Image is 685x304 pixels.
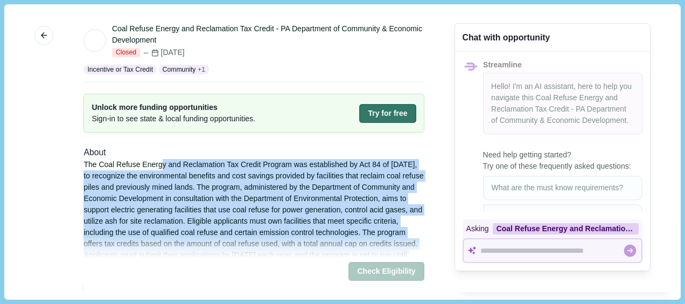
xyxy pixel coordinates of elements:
[483,60,522,69] span: Streamline
[92,113,255,125] span: Sign-in to see state & local funding opportunities.
[112,48,140,58] span: Closed
[112,23,424,46] div: Coal Refuse Energy and Reclamation Tax Credit - PA Department of Community & Economic Development
[83,146,424,160] div: About
[483,149,642,172] span: Need help getting started? Try one of these frequently asked questions:
[142,47,185,58] div: [DATE]
[359,104,416,123] button: Try for free
[198,65,205,74] span: + 1
[92,102,255,113] span: Unlock more funding opportunities
[493,223,639,234] div: Coal Refuse Energy and Reclamation Tax Credit - PA Department of Community & Economic Development
[348,262,424,281] button: Check Eligibility
[463,31,550,44] div: Chat with opportunity
[83,159,424,272] div: The Coal Refuse Energy and Reclamation Tax Credit Program was established by Act 84 of [DATE], to...
[491,82,632,125] span: Hello! I'm an AI assistant, here to help you navigate this .
[87,65,153,74] p: Incentive or Tax Credit
[463,219,642,238] div: Asking
[491,93,626,125] span: Coal Refuse Energy and Reclamation Tax Credit - PA Department of Community & Economic Development
[84,30,106,51] img: logo-l.png
[163,65,196,74] p: Community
